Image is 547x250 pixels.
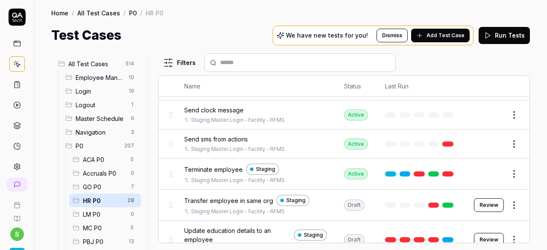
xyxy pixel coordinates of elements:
[276,195,309,206] a: Staging
[376,29,408,42] button: Dismiss
[184,165,243,174] span: Terminate employee
[69,194,141,207] div: Drag to reorderHR P028
[83,224,126,232] span: MC P0
[83,237,124,246] span: PBJ P0
[83,210,126,219] span: LM P0
[62,112,141,125] div: Drag to reorderMaster Schedule9
[159,190,529,221] tr: Transfer employee in same orgStagingStaging Master Login - Facility - RFMSDraftReview
[83,182,126,191] span: GO P0
[69,166,141,180] div: Drag to reorderAccruals P00
[122,59,138,69] span: 514
[426,32,465,39] span: Add Test Case
[344,200,365,211] div: Draft
[344,138,368,150] div: Active
[76,100,126,109] span: Logout
[129,9,137,17] a: P0
[69,153,141,166] div: Drag to reorderACA P05
[344,168,368,179] div: Active
[72,9,74,17] div: /
[127,113,138,124] span: 9
[335,76,376,97] th: Status
[127,223,138,233] span: 5
[76,87,124,96] span: Login
[127,182,138,192] span: 7
[127,127,138,137] span: 3
[286,197,306,204] span: Staging
[83,155,126,164] span: ACA P0
[246,164,279,175] a: Staging
[124,195,138,206] span: 28
[191,145,285,153] a: Staging Master Login - Facility - RFMS
[76,128,126,137] span: Navigation
[77,9,120,17] a: All Test Cases
[62,139,141,153] div: Drag to reorderP0207
[184,226,291,244] span: Update education details to an employee
[184,106,244,115] span: Send clock message
[62,71,141,84] div: Drag to reorderEmployee Management10
[76,141,119,150] span: P0
[479,27,530,44] button: Run Tests
[159,159,529,190] tr: Terminate employeeStagingStaging Master Login - Facility - RFMSActive
[176,76,335,97] th: Name
[3,195,30,209] a: Book a call with us
[83,169,126,178] span: Accruals P0
[127,154,138,165] span: 5
[474,233,504,247] button: Review
[62,125,141,139] div: Drag to reorderNavigation3
[140,9,142,17] div: /
[62,84,141,98] div: Drag to reorderLogin19
[3,209,30,222] a: Documentation
[184,196,273,205] span: Transfer employee in same org
[127,168,138,178] span: 0
[125,236,138,247] span: 13
[411,29,470,42] button: Add Test Case
[10,227,24,241] button: s
[159,100,529,129] tr: Send clock messageStaging Master Login - Facility - RFMSActive
[68,59,121,68] span: All Test Cases
[76,73,124,82] span: Employee Management
[69,180,141,194] div: Drag to reorderGO P07
[69,235,141,248] div: Drag to reorderPBJ P013
[69,221,141,235] div: Drag to reorderMC P05
[344,234,365,245] div: Draft
[76,114,126,123] span: Master Schedule
[304,231,323,239] span: Staging
[474,198,504,212] button: Review
[51,9,68,17] a: Home
[125,86,138,96] span: 19
[51,26,121,45] h1: Test Cases
[159,129,529,159] tr: Send sms from actionsStaging Master Login - Facility - RFMSActive
[124,9,126,17] div: /
[146,9,163,17] div: HR P0
[191,116,285,124] a: Staging Master Login - Facility - RFMS
[69,207,141,221] div: Drag to reorderLM P00
[191,208,285,215] a: Staging Master Login - Facility - RFMS
[83,196,122,205] span: HR P0
[62,98,141,112] div: Drag to reorderLogout1
[158,54,201,71] button: Filters
[127,209,138,219] span: 0
[127,100,138,110] span: 1
[294,229,327,241] a: Staging
[191,176,285,184] a: Staging Master Login - Facility - RFMS
[344,109,368,121] div: Active
[125,72,138,82] span: 10
[121,141,138,151] span: 207
[376,76,465,97] th: Last Run
[7,178,27,191] a: New conversation
[286,32,368,38] p: We have new tests for you!
[256,165,275,173] span: Staging
[184,135,248,144] span: Send sms from actions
